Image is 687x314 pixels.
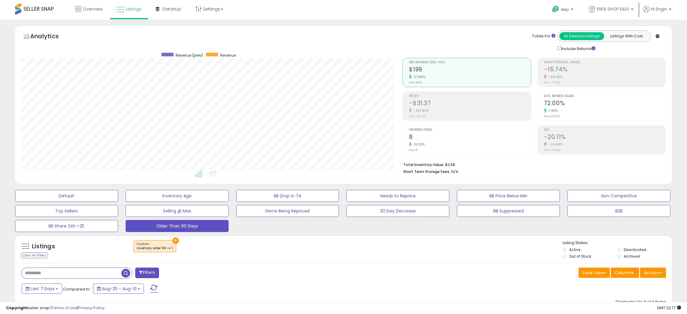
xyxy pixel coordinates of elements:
span: Net Revenue (Exc. VAT) [409,61,531,64]
h2: 72.00% [544,100,666,108]
h5: Analytics [30,32,70,42]
button: Columns [611,268,639,278]
button: Actions [640,268,666,278]
button: Selling @ Max [126,205,229,217]
button: B2B [567,205,670,217]
b: Short Term Storage Fees: [403,169,450,174]
button: BB Suppressed [457,205,560,217]
h2: -20.11% [544,133,666,142]
small: Prev: 66.67% [544,115,560,118]
small: 27.86% [412,75,425,79]
span: Hi Engin [651,6,667,12]
label: Archived [624,254,640,259]
button: Save View [579,268,610,278]
div: Clear All Filters [21,253,48,258]
i: Get Help [552,5,559,13]
h2: -15.74% [544,66,666,74]
button: Filters [135,268,159,278]
button: Items Being Repriced [236,205,339,217]
small: Prev: -15.85% [544,148,561,152]
small: Prev: 6 [409,148,417,152]
span: DataHub [162,6,181,12]
span: Ordered Items [409,128,531,132]
div: Displaying 1 to 3 of 3 items [616,299,666,305]
button: Top Sellers [15,205,118,217]
span: Compared to: [63,286,91,292]
button: Listings With Cost [604,32,649,40]
span: Profit [PERSON_NAME] [544,61,666,64]
div: seller snap | | [6,305,105,311]
small: -153.80% [412,108,429,113]
label: Deactivated [624,247,646,252]
div: Totals For [532,33,555,39]
button: BB Drop in 7d [236,190,339,202]
button: Last 7 Days [22,284,62,294]
strong: Copyright [6,305,28,311]
h5: Listings [32,242,55,251]
span: ROI [544,128,666,132]
span: Profit [409,95,531,98]
span: Overview [83,6,102,12]
small: Prev: -7.93% [544,81,560,84]
span: Custom: [137,242,173,251]
li: $248 [403,161,661,168]
div: Include Returns [553,45,603,52]
span: Columns [615,270,634,276]
span: Revenue [220,53,236,58]
span: Avg. Buybox Share [544,95,666,98]
button: Non Competitive [567,190,670,202]
small: 33.33% [412,142,425,147]
a: Privacy Policy [78,305,105,311]
a: Terms of Use [52,305,77,311]
a: Hi Engin [643,6,671,20]
small: Prev: -$12.36 [409,115,425,118]
button: All Selected Listings [559,32,604,40]
span: Last 7 Days [31,286,55,292]
button: × [173,237,179,244]
button: BB Price Below Min [457,190,560,202]
span: Aug-25 - Aug-31 [102,286,136,292]
a: Help [547,1,579,20]
p: Listing States: [563,240,672,246]
small: 7.99% [547,108,558,113]
span: ENFA SHOP EASY [597,6,629,12]
button: Inventory Age [126,190,229,202]
span: Help [561,7,569,12]
button: Needs to Reprice [346,190,449,202]
h2: -$31.37 [409,100,531,108]
label: Out of Stock [569,254,591,259]
div: inventory older 90 >= 1 [137,246,173,250]
button: BB Share 24h <25 [15,220,118,232]
h2: 8 [409,133,531,142]
small: -26.88% [547,142,563,147]
label: Active [569,247,580,252]
span: 2025-09-9 22:17 GMT [657,305,681,311]
h2: $199 [409,66,531,74]
b: Total Inventory Value: [403,162,444,167]
button: 30 Day Decrease [346,205,449,217]
button: Default [15,190,118,202]
span: N/A [451,169,458,174]
span: Revenue (prev) [176,53,203,58]
small: Prev: $156 [409,81,422,84]
button: Aug-25 - Aug-31 [93,284,144,294]
small: -98.49% [547,75,563,79]
span: Listings [126,6,142,12]
button: Older Than 90 Days [126,220,229,232]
